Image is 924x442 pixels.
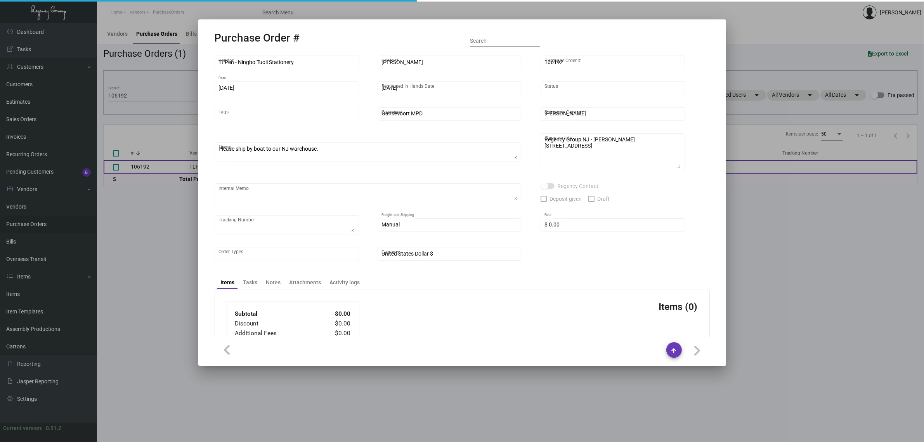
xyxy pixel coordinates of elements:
[598,194,610,204] span: Draft
[550,194,582,204] span: Deposit given
[381,221,400,228] span: Manual
[329,278,360,287] div: Activity logs
[289,278,321,287] div: Attachments
[319,319,351,329] td: $0.00
[235,309,319,319] td: Subtotal
[558,181,599,191] span: Regency Contact
[319,329,351,338] td: $0.00
[3,424,43,432] div: Current version:
[235,319,319,329] td: Discount
[46,424,61,432] div: 0.51.2
[235,329,319,338] td: Additional Fees
[243,278,257,287] div: Tasks
[659,301,698,312] h3: Items (0)
[215,31,300,45] h2: Purchase Order #
[220,278,234,287] div: Items
[319,309,351,319] td: $0.00
[266,278,281,287] div: Notes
